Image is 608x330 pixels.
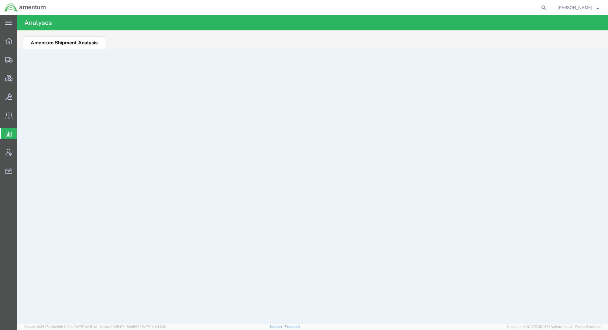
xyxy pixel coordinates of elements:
a: Feedback [285,325,300,328]
button: [PERSON_NAME] [557,4,599,11]
span: [DATE] 09:51:12 [74,325,97,328]
img: logo [4,3,46,12]
h4: Analyses [24,15,52,30]
span: Jason Champagne [558,4,592,11]
li: Amentum Shipment Analysis [23,36,105,49]
span: Client: 2025.17.0-5dd568f [100,325,166,328]
span: [DATE] 08:44:20 [141,325,166,328]
span: Server: 2025.17.0-16a969492de [24,325,97,328]
a: Support [270,325,285,328]
span: Copyright © [DATE]-[DATE] Agistix Inc., All Rights Reserved [507,324,601,329]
